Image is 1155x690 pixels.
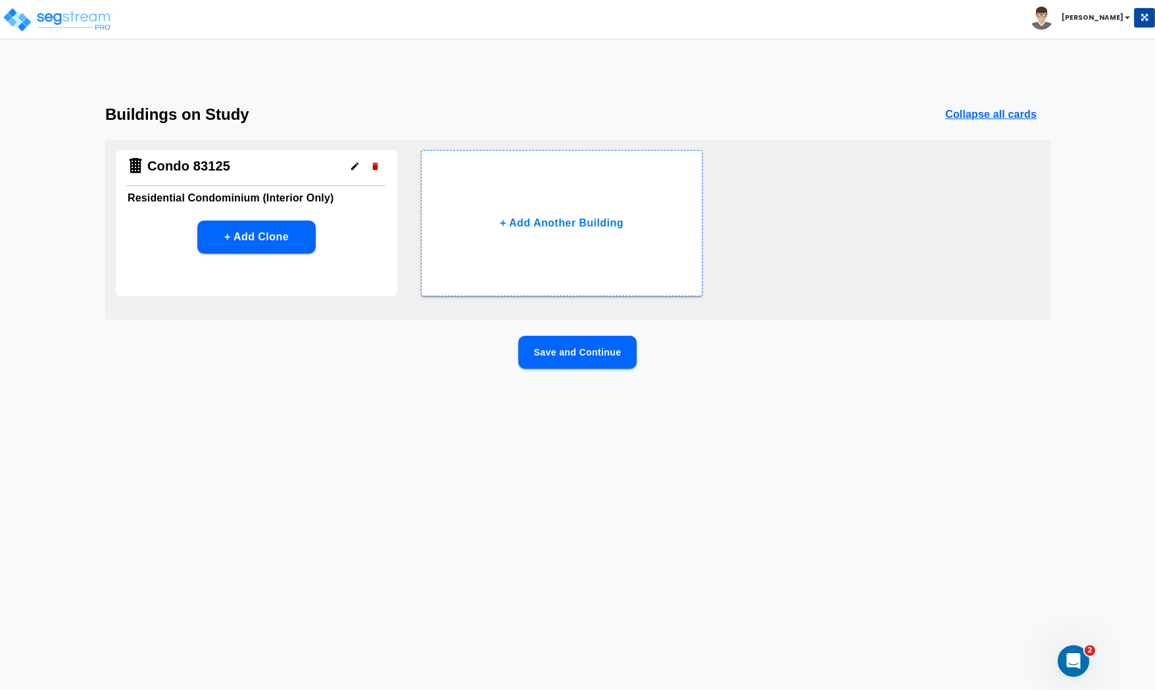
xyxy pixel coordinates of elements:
h3: Buildings on Study [105,105,249,124]
button: + Add Clone [197,221,316,253]
img: Building Icon [126,157,145,175]
h4: Condo 83125 [147,158,230,174]
h6: Residential Condominium (Interior Only) [128,189,385,207]
b: [PERSON_NAME] [1062,13,1123,22]
iframe: Intercom live chat [1058,645,1089,677]
p: Collapse all cards [945,107,1037,122]
span: 2 [1085,645,1095,656]
button: + Add Another Building [421,150,702,296]
img: logo_pro_r.png [2,7,114,33]
button: Save and Continue [518,336,637,369]
img: avatar.png [1030,7,1053,30]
